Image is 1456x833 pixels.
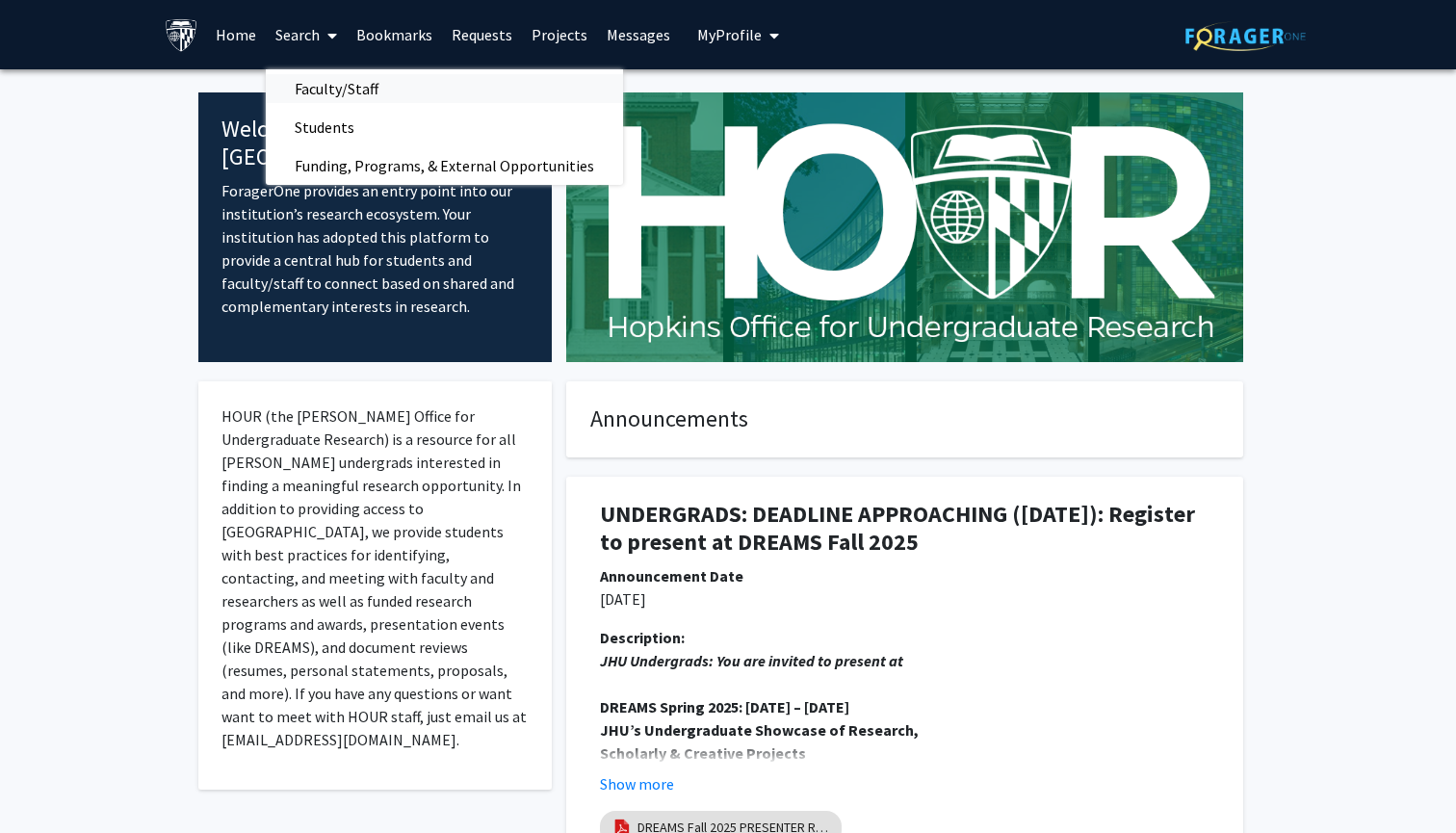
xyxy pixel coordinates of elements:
strong: Scholarly & Creative Projects [600,743,806,763]
a: Messages [597,1,680,68]
em: JHU Undergrads: You are invited to present at [600,651,903,670]
img: Johns Hopkins University Logo [165,18,198,52]
p: ForagerOne provides an entry point into our institution’s research ecosystem. Your institution ha... [221,179,529,318]
span: Students [266,108,383,146]
a: Bookmarks [347,1,442,68]
img: ForagerOne Logo [1185,21,1306,51]
p: [DATE] [600,587,1209,611]
a: Projects [522,1,597,68]
img: Cover Image [566,92,1243,362]
h4: Welcome to [GEOGRAPHIC_DATA] [221,116,529,171]
span: My Profile [697,25,762,44]
strong: DREAMS Spring 2025: [DATE] – [DATE] [600,697,849,716]
a: Home [206,1,266,68]
a: Requests [442,1,522,68]
span: Faculty/Staff [266,69,407,108]
h4: Announcements [590,405,1219,433]
a: Students [266,113,623,142]
a: Funding, Programs, & External Opportunities [266,151,623,180]
strong: JHU’s Undergraduate Showcase of Research, [600,720,919,740]
a: Faculty/Staff [266,74,623,103]
div: Announcement Date [600,564,1209,587]
p: HOUR (the [PERSON_NAME] Office for Undergraduate Research) is a resource for all [PERSON_NAME] un... [221,404,529,751]
button: Show more [600,772,674,795]
iframe: Chat [14,746,82,819]
h1: UNDERGRADS: DEADLINE APPROACHING ([DATE]): Register to present at DREAMS Fall 2025 [600,501,1209,557]
a: Search [266,1,347,68]
span: Funding, Programs, & External Opportunities [266,146,623,185]
div: Description: [600,626,1209,649]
